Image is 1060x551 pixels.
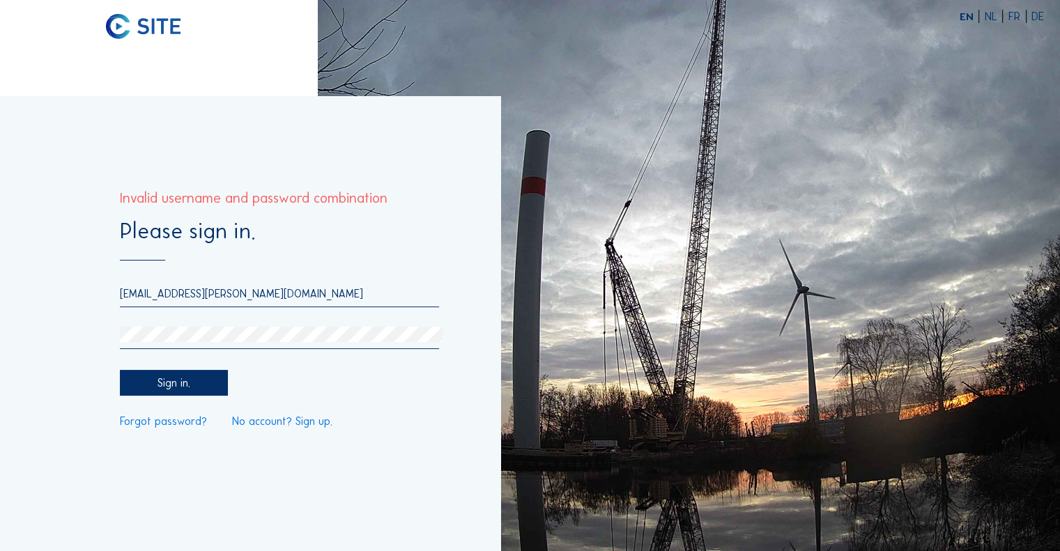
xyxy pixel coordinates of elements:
[1031,11,1044,22] div: DE
[120,370,228,396] div: Sign in.
[1008,11,1027,22] div: FR
[120,191,387,205] div: Invalid username and password combination
[120,287,440,300] input: Email
[106,14,180,39] img: C-SITE logo
[985,11,1004,22] div: NL
[120,416,207,426] a: Forgot password?
[232,416,332,426] a: No account? Sign up.
[120,221,440,260] div: Please sign in.
[960,11,980,22] div: EN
